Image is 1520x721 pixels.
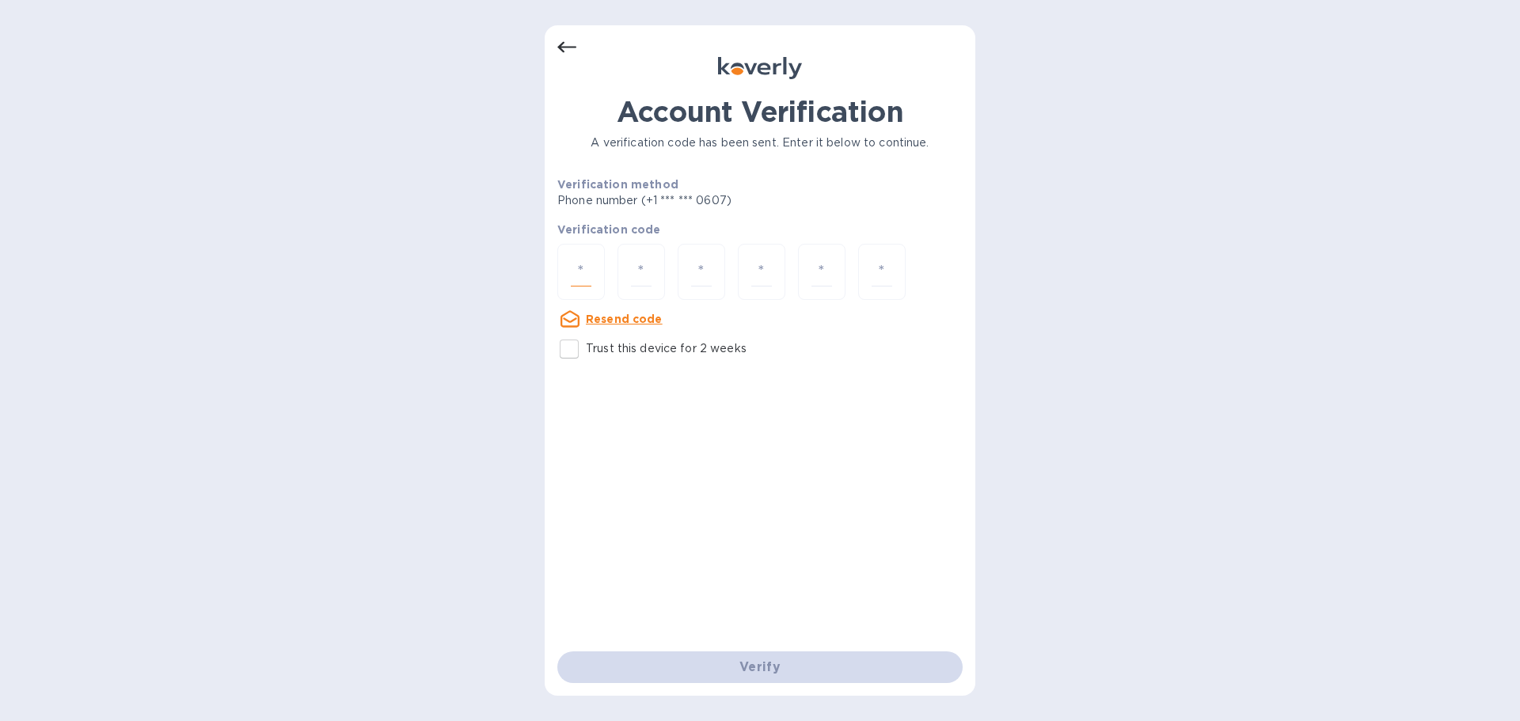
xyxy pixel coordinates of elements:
p: Phone number (+1 *** *** 0607) [557,192,853,209]
h1: Account Verification [557,95,963,128]
p: Verification code [557,222,963,237]
p: Trust this device for 2 weeks [586,340,747,357]
u: Resend code [586,313,663,325]
p: A verification code has been sent. Enter it below to continue. [557,135,963,151]
b: Verification method [557,178,678,191]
